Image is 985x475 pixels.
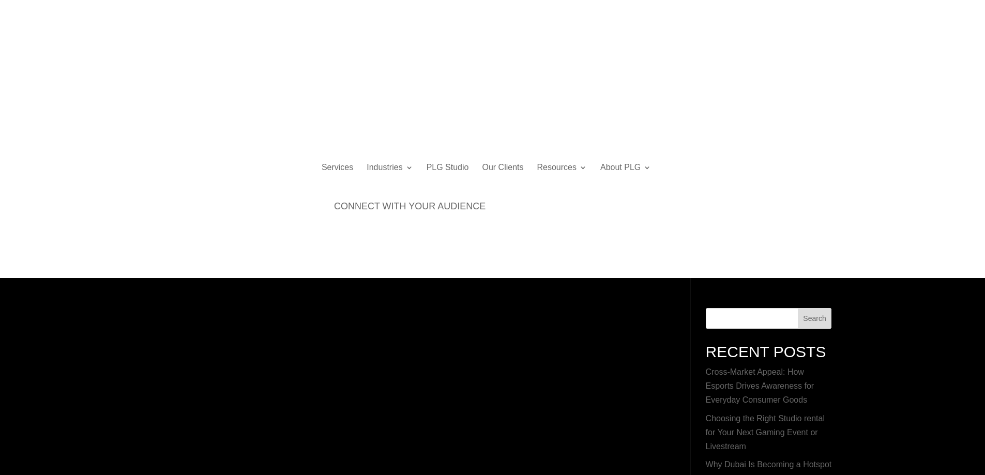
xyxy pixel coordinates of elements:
a: Services [322,150,353,185]
a: Cross-Market Appeal: How Esports Drives Awareness for Everyday Consumer Goods [706,367,814,404]
h2: Recent Posts [706,344,832,365]
a: About PLG [600,150,651,185]
a: Connect with Your Audience [322,185,498,228]
a: PLG Studio [427,150,469,185]
a: Industries [367,150,413,185]
a: Choosing the Right Studio rental for Your Next Gaming Event or Livestream [706,414,825,451]
a: Resources [537,150,587,185]
a: Our Clients [482,150,523,185]
button: Search [798,308,832,329]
